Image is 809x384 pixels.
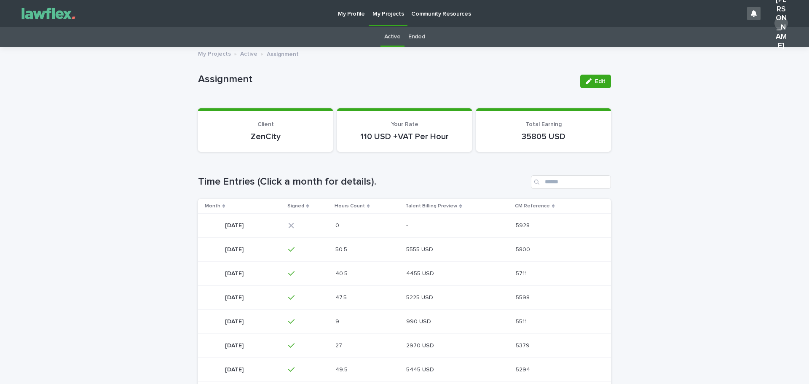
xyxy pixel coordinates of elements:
p: 5379 [516,341,531,349]
span: Total Earning [525,121,562,127]
button: Edit [580,75,611,88]
img: Gnvw4qrBSHOAfo8VMhG6 [17,5,80,22]
p: [DATE] [225,341,245,349]
p: [DATE] [225,269,245,277]
p: [DATE] [225,220,245,229]
p: [DATE] [225,293,245,301]
p: 40.5 [335,269,349,277]
p: 49.5 [335,365,349,373]
div: [PERSON_NAME] [774,16,788,30]
p: 5711 [516,269,528,277]
p: 5294 [516,365,532,373]
a: Active [384,27,401,47]
p: - [406,220,410,229]
p: 110 USD +VAT Per Hour [347,132,462,142]
p: 2970 USD [406,341,436,349]
tr: [DATE][DATE] 47.547.5 5225 USD5225 USD 55985598 [198,285,611,309]
p: 990 USD [406,317,433,325]
h1: Time Entries (Click a month for details). [198,176,528,188]
p: Assignment [198,73,573,86]
a: Active [240,48,257,58]
p: 5445 USD [406,365,436,373]
p: 9 [335,317,341,325]
p: 27 [335,341,344,349]
p: 5800 [516,244,532,253]
tr: [DATE][DATE] 49.549.5 5445 USD5445 USD 52945294 [198,357,611,381]
a: My Projects [198,48,231,58]
p: 5598 [516,293,531,301]
p: 5225 USD [406,293,435,301]
p: Signed [287,201,304,211]
tr: [DATE][DATE] 40.540.5 4455 USD4455 USD 57115711 [198,261,611,285]
span: Edit [595,78,605,84]
p: 5928 [516,220,531,229]
p: 5555 USD [406,244,435,253]
tr: [DATE][DATE] 99 990 USD990 USD 55115511 [198,309,611,333]
p: Hours Count [335,201,365,211]
p: 50.5 [335,244,349,253]
p: 35805 USD [486,132,601,142]
p: 5511 [516,317,528,325]
p: CM Reference [515,201,550,211]
span: Client [257,121,274,127]
a: Ended [408,27,425,47]
p: Talent Billing Preview [405,201,457,211]
p: 0 [335,220,341,229]
input: Search [531,175,611,189]
p: ZenCity [208,132,323,142]
p: [DATE] [225,317,245,325]
p: [DATE] [225,244,245,253]
span: Your Rate [391,121,418,127]
p: 4455 USD [406,269,436,277]
tr: [DATE][DATE] 2727 2970 USD2970 USD 53795379 [198,333,611,357]
p: Month [205,201,220,211]
p: 47.5 [335,293,348,301]
p: [DATE] [225,365,245,373]
tr: [DATE][DATE] 50.550.5 5555 USD5555 USD 58005800 [198,237,611,261]
tr: [DATE][DATE] 00 -- 59285928 [198,213,611,237]
p: Assignment [267,49,299,58]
